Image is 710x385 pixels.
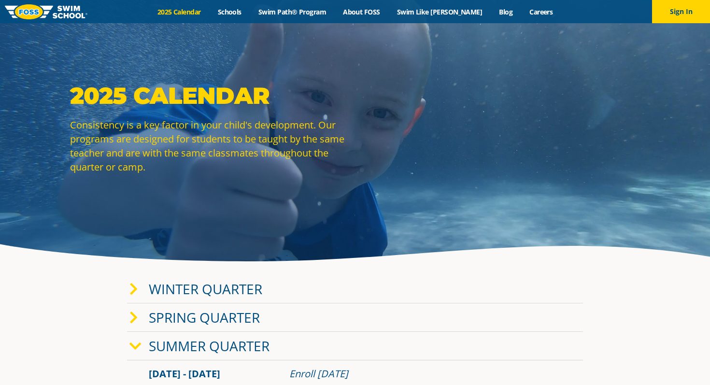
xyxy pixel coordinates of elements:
[250,7,334,16] a: Swim Path® Program
[70,118,350,174] p: Consistency is a key factor in your child's development. Our programs are designed for students t...
[149,308,260,327] a: Spring Quarter
[19,354,30,369] div: TOP
[149,337,270,355] a: Summer Quarter
[335,7,389,16] a: About FOSS
[289,367,561,381] div: Enroll [DATE]
[5,4,87,19] img: FOSS Swim School Logo
[149,367,220,380] span: [DATE] - [DATE]
[388,7,491,16] a: Swim Like [PERSON_NAME]
[521,7,561,16] a: Careers
[209,7,250,16] a: Schools
[149,7,209,16] a: 2025 Calendar
[70,82,270,110] strong: 2025 Calendar
[149,280,262,298] a: Winter Quarter
[491,7,521,16] a: Blog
